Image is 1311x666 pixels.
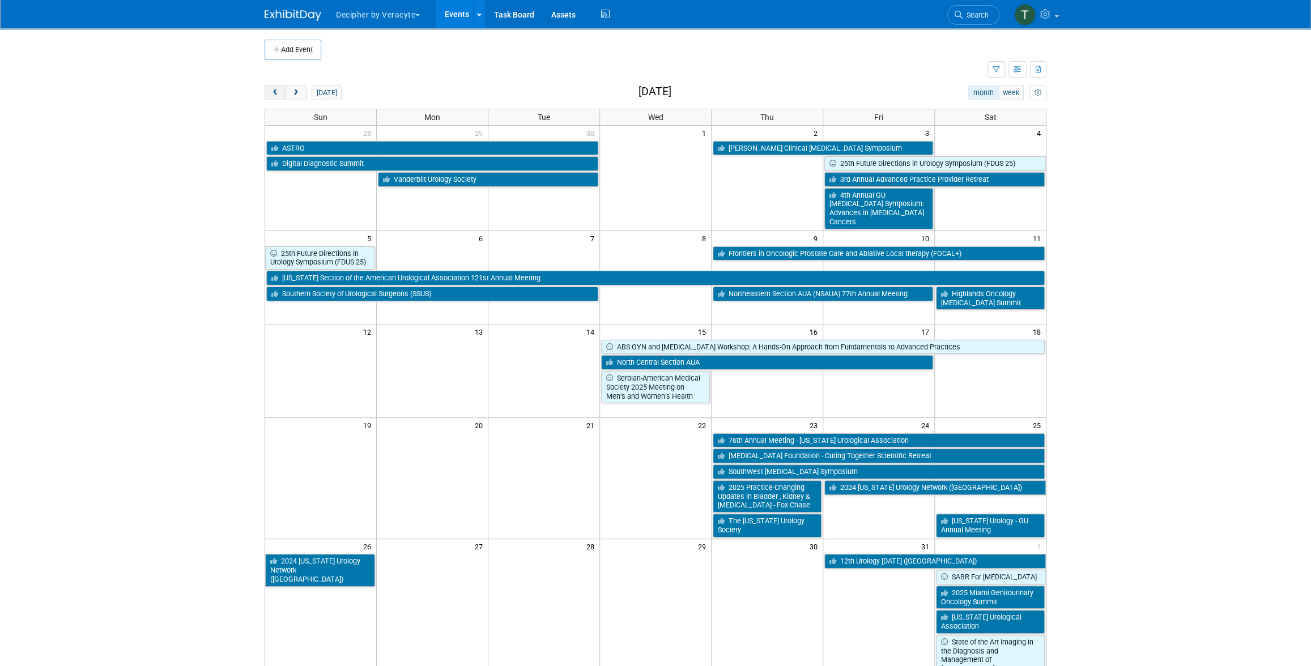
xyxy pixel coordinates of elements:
span: 15 [697,325,711,339]
span: 14 [585,325,599,339]
a: 25th Future Directions in Urology Symposium (FDUS 25) [265,246,375,270]
a: Digital Diagnostic Summit [266,156,598,171]
span: 9 [812,231,823,245]
span: Mon [424,113,440,122]
a: Frontiers in Oncologic Prostate Care and Ablative Local therapy (FOCAL+) [713,246,1045,261]
span: Sun [314,113,327,122]
span: Wed [648,113,663,122]
span: 29 [474,126,488,140]
a: 2024 [US_STATE] Urology Network ([GEOGRAPHIC_DATA]) [824,480,1046,495]
span: 18 [1032,325,1046,339]
span: Sat [984,113,996,122]
a: 4th Annual GU [MEDICAL_DATA] Symposium: Advances in [MEDICAL_DATA] Cancers [824,188,933,229]
span: 7 [589,231,599,245]
span: 6 [478,231,488,245]
span: 19 [362,418,376,432]
span: 23 [808,418,823,432]
a: SABR For [MEDICAL_DATA] [936,570,1046,584]
a: ASTRO [266,141,598,156]
a: [PERSON_NAME] Clinical [MEDICAL_DATA] Symposium [713,141,933,156]
span: 20 [474,418,488,432]
span: 28 [585,539,599,553]
span: 26 [362,539,376,553]
a: ABS GYN and [MEDICAL_DATA] Workshop: A Hands-On Approach from Fundamentals to Advanced Practices [601,340,1045,355]
a: [US_STATE] Section of the American Urological Association 121st Annual Meeting [266,271,1045,285]
span: 2 [812,126,823,140]
span: Tue [538,113,550,122]
img: Tony Alvarado [1014,4,1036,25]
span: 22 [697,418,711,432]
a: Vanderbilt Urology Society [378,172,598,187]
a: 25th Future Directions in Urology Symposium (FDUS 25) [824,156,1046,171]
span: 29 [697,539,711,553]
a: 2025 Practice-Changing Updates in Bladder , Kidney & [MEDICAL_DATA] - Fox Chase [713,480,821,513]
a: Northeastern Section AUA (NSAUA) 77th Annual Meeting [713,287,933,301]
a: Southern Society of Urological Surgeons (SSUS) [266,287,598,301]
a: Serbian-American Medical Society 2025 Meeting on Men’s and Women’s Health [601,371,710,403]
a: 12th Urology [DATE] ([GEOGRAPHIC_DATA]) [824,554,1046,569]
span: 5 [366,231,376,245]
span: 8 [701,231,711,245]
span: 28 [362,126,376,140]
span: 12 [362,325,376,339]
a: 3rd Annual Advanced Practice Provider Retreat [824,172,1045,187]
span: 31 [920,539,934,553]
a: North Central Section AUA [601,355,933,370]
span: Thu [760,113,774,122]
img: ExhibitDay [265,10,321,21]
span: Search [963,11,989,19]
button: week [998,86,1024,100]
a: 2025 Miami Genitourinary Oncology Summit [936,586,1045,609]
a: [US_STATE] Urology - GU Annual Meeting [936,514,1045,537]
a: 2024 [US_STATE] Urology Network ([GEOGRAPHIC_DATA]) [265,554,375,586]
a: The [US_STATE] Urology Society [713,514,821,537]
span: 3 [924,126,934,140]
span: 27 [474,539,488,553]
span: 21 [585,418,599,432]
a: Highlands Oncology [MEDICAL_DATA] Summit [936,287,1045,310]
a: SouthWest [MEDICAL_DATA] Symposium [713,464,1045,479]
button: next [285,86,306,100]
span: 11 [1032,231,1046,245]
a: 76th Annual Meeting - [US_STATE] Urological Association [713,433,1045,448]
span: 13 [474,325,488,339]
button: prev [265,86,286,100]
button: [DATE] [312,86,342,100]
span: 30 [585,126,599,140]
span: 4 [1036,126,1046,140]
span: 1 [1036,539,1046,553]
h2: [DATE] [639,86,671,98]
a: [US_STATE] Urological Association [936,610,1045,633]
span: 10 [920,231,934,245]
button: myCustomButton [1029,86,1046,100]
span: 1 [701,126,711,140]
span: 24 [920,418,934,432]
i: Personalize Calendar [1034,89,1041,97]
span: 30 [808,539,823,553]
span: 25 [1032,418,1046,432]
a: [MEDICAL_DATA] Foundation - Curing Together Scientific Retreat [713,449,1045,463]
button: Add Event [265,40,321,60]
button: month [968,86,998,100]
span: 16 [808,325,823,339]
span: Fri [874,113,883,122]
a: Search [947,5,999,25]
span: 17 [920,325,934,339]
